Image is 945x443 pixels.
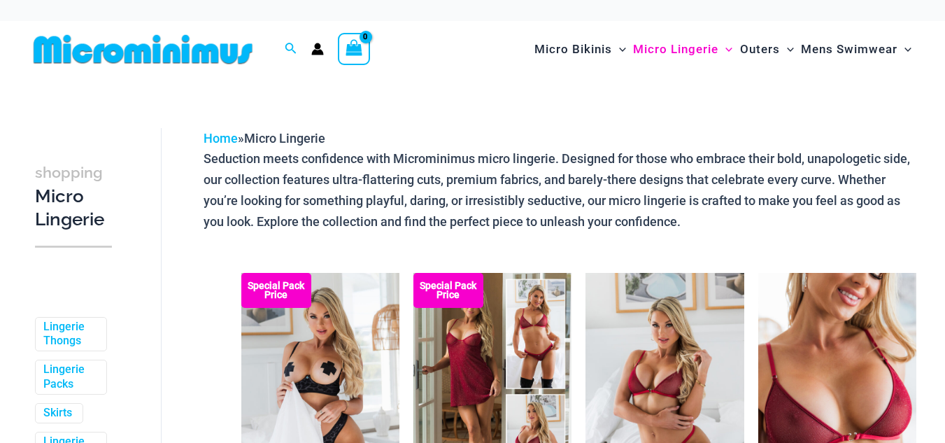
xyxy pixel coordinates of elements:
a: Home [204,131,238,146]
span: Menu Toggle [897,31,911,67]
img: MM SHOP LOGO FLAT [28,34,258,65]
span: Micro Lingerie [633,31,718,67]
h3: Micro Lingerie [35,160,112,232]
nav: Site Navigation [529,26,917,73]
a: View Shopping Cart, empty [338,33,370,65]
a: OutersMenu ToggleMenu Toggle [737,28,797,71]
span: shopping [35,164,103,181]
a: Micro LingerieMenu ToggleMenu Toggle [630,28,736,71]
span: Micro Bikinis [534,31,612,67]
a: Lingerie Packs [43,363,96,392]
span: Micro Lingerie [244,131,325,146]
b: Special Pack Price [241,281,311,300]
b: Special Pack Price [413,281,483,300]
span: Menu Toggle [780,31,794,67]
a: Lingerie Thongs [43,320,96,349]
a: Skirts [43,406,72,421]
span: Mens Swimwear [801,31,897,67]
span: Outers [740,31,780,67]
a: Account icon link [311,43,324,55]
p: Seduction meets confidence with Microminimus micro lingerie. Designed for those who embrace their... [204,148,916,232]
a: Mens SwimwearMenu ToggleMenu Toggle [797,28,915,71]
a: Search icon link [285,41,297,58]
span: Menu Toggle [612,31,626,67]
a: Micro BikinisMenu ToggleMenu Toggle [531,28,630,71]
span: Menu Toggle [718,31,732,67]
span: » [204,131,325,146]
